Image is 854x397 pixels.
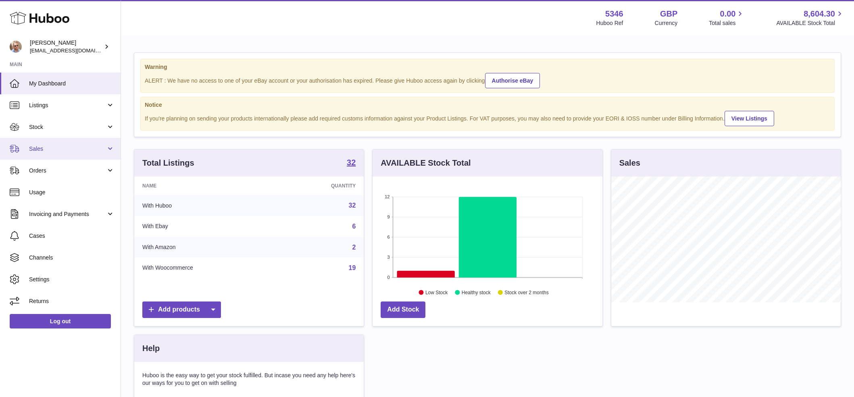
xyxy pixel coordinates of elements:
text: 3 [387,255,390,260]
td: With Woocommerce [134,258,277,279]
span: [EMAIL_ADDRESS][DOMAIN_NAME] [30,47,119,54]
span: Total sales [709,19,745,27]
h3: Help [142,343,160,354]
div: Huboo Ref [596,19,623,27]
p: Huboo is the easy way to get your stock fulfilled. But incase you need any help here's our ways f... [142,372,356,387]
td: With Amazon [134,237,277,258]
div: Currency [655,19,678,27]
a: 32 [347,158,356,168]
h3: AVAILABLE Stock Total [381,158,471,168]
a: 6 [352,223,356,230]
span: Settings [29,276,115,283]
a: 0.00 Total sales [709,8,745,27]
span: Sales [29,145,106,153]
span: 0.00 [720,8,736,19]
strong: Warning [145,63,830,71]
span: AVAILABLE Stock Total [776,19,844,27]
span: Stock [29,123,106,131]
a: Add Stock [381,301,425,318]
a: 2 [352,244,356,251]
span: Usage [29,189,115,196]
span: Returns [29,297,115,305]
span: Invoicing and Payments [29,210,106,218]
h3: Total Listings [142,158,194,168]
img: support@radoneltd.co.uk [10,41,22,53]
strong: GBP [660,8,677,19]
text: Healthy stock [462,290,491,295]
a: 32 [349,202,356,209]
text: 6 [387,235,390,239]
strong: Notice [145,101,830,109]
a: 8,604.30 AVAILABLE Stock Total [776,8,844,27]
text: 9 [387,214,390,219]
td: With Huboo [134,195,277,216]
a: View Listings [725,111,774,126]
text: Stock over 2 months [505,290,549,295]
td: With Ebay [134,216,277,237]
text: Low Stock [425,290,448,295]
h3: Sales [619,158,640,168]
a: Authorise eBay [485,73,540,88]
span: Cases [29,232,115,240]
strong: 32 [347,158,356,166]
text: 0 [387,275,390,280]
div: ALERT : We have no access to one of your eBay account or your authorisation has expired. Please g... [145,72,830,88]
div: If you're planning on sending your products internationally please add required customs informati... [145,110,830,126]
th: Name [134,177,277,195]
span: 8,604.30 [804,8,835,19]
span: Listings [29,102,106,109]
th: Quantity [277,177,364,195]
span: Orders [29,167,106,175]
a: Add products [142,301,221,318]
div: [PERSON_NAME] [30,39,102,54]
a: 19 [349,264,356,271]
a: Log out [10,314,111,328]
span: Channels [29,254,115,262]
strong: 5346 [605,8,623,19]
span: My Dashboard [29,80,115,87]
text: 12 [385,194,390,199]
